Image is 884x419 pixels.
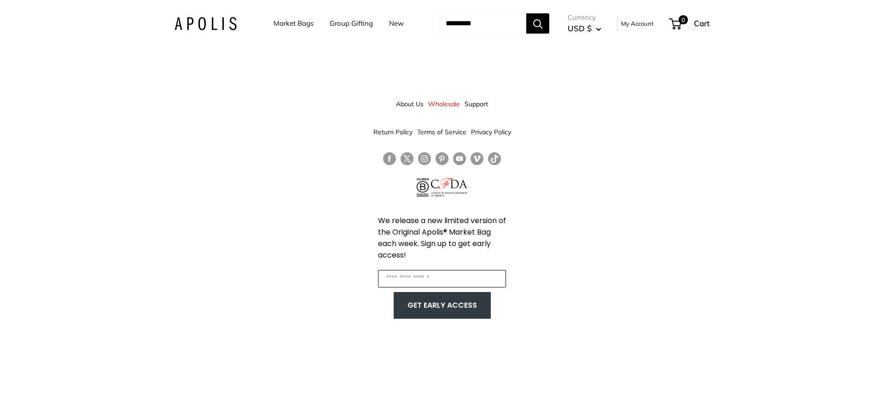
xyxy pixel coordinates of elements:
a: Follow us on Tumblr [488,152,501,166]
a: Follow us on Facebook [383,152,396,166]
img: Apolis [174,17,237,30]
img: Council of Fashion Designers of America Member [431,178,467,196]
img: Certified B Corporation [417,178,429,196]
span: Cart [694,18,710,28]
a: Follow us on Pinterest [436,152,448,166]
input: Enter your email [378,270,506,287]
a: Privacy Policy [471,124,511,140]
a: Support [465,96,488,112]
a: Follow us on Twitter [401,152,413,169]
span: USD $ [568,23,592,33]
a: About Us [396,96,424,112]
a: Follow us on Vimeo [471,152,483,166]
input: Search... [438,13,526,34]
a: Group Gifting [330,17,373,30]
span: 0 [679,15,688,24]
a: 0 Cart [670,16,710,31]
button: Search [526,13,549,34]
a: Wholesale [428,96,460,112]
a: Terms of Service [417,124,466,140]
a: My Account [621,18,654,29]
button: USD $ [568,21,601,36]
span: We release a new limited version of the Original Apolis® Market Bag each week. Sign up to get ear... [378,215,506,260]
a: Follow us on YouTube [453,152,466,166]
a: Return Policy [373,124,413,140]
a: Follow us on Instagram [418,152,431,166]
button: GET EARLY ACCESS [403,297,482,314]
a: New [389,17,404,30]
a: Market Bags [273,17,314,30]
span: Currency [568,11,601,24]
